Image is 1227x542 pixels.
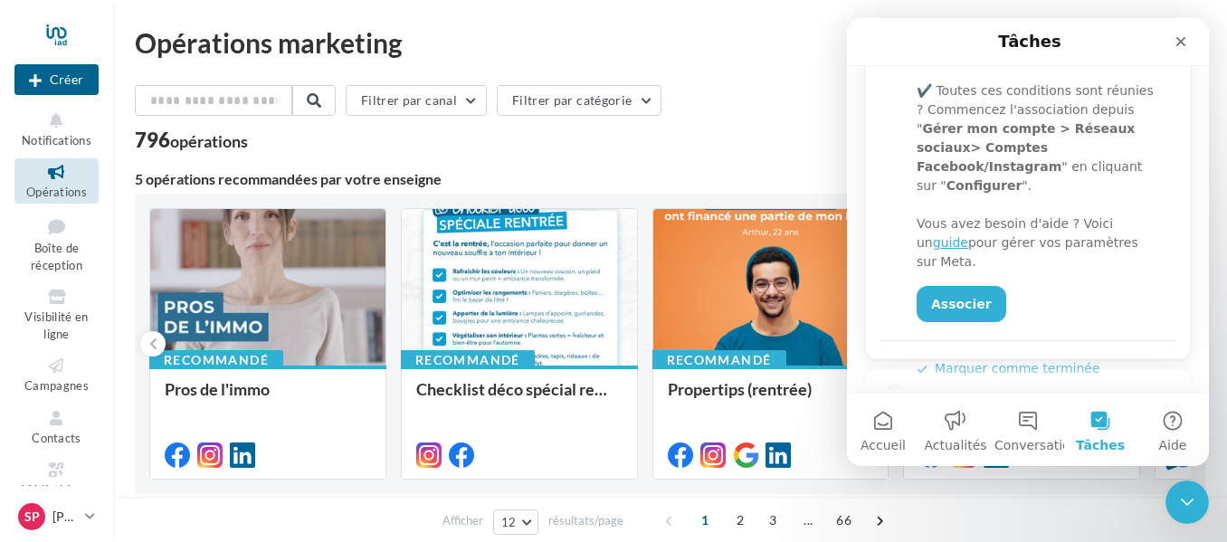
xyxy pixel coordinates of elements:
[135,130,248,150] div: 796
[847,18,1209,466] iframe: Intercom live chat
[26,185,87,199] span: Opérations
[501,515,517,529] span: 12
[149,350,283,370] div: Recommandé
[14,64,99,95] button: Créer
[14,499,99,534] a: Sp [PERSON_NAME]
[31,241,82,272] span: Boîte de réception
[24,508,40,526] span: Sp
[346,85,487,116] button: Filtrer par canal
[668,380,874,416] div: Propertips (rentrée)
[829,506,859,535] span: 66
[14,456,99,500] a: Médiathèque
[726,506,755,535] span: 2
[652,350,786,370] div: Recommandé
[401,350,535,370] div: Recommandé
[14,283,99,345] a: Visibilité en ligne
[758,506,787,535] span: 3
[22,133,91,147] span: Notifications
[135,29,1205,56] div: Opérations marketing
[14,64,99,95] div: Nouvelle campagne
[14,352,99,396] a: Campagnes
[135,172,1176,186] div: 5 opérations recommandées par votre enseigne
[165,380,371,416] div: Pros de l'immo
[794,506,823,535] span: ...
[14,158,99,203] a: Opérations
[24,378,89,393] span: Campagnes
[14,211,99,277] a: Boîte de réception
[170,133,248,149] div: opérations
[1165,480,1209,524] iframe: Intercom live chat
[416,380,623,416] div: Checklist déco spécial rentrée
[24,309,88,341] span: Visibilité en ligne
[497,85,661,116] button: Filtrer par catégorie
[690,506,719,535] span: 1
[14,107,99,151] button: Notifications
[52,508,78,526] p: [PERSON_NAME]
[442,512,483,529] span: Afficher
[32,431,81,445] span: Contacts
[548,512,623,529] span: résultats/page
[493,509,539,535] button: 12
[14,404,99,449] a: Contacts
[21,482,93,497] span: Médiathèque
